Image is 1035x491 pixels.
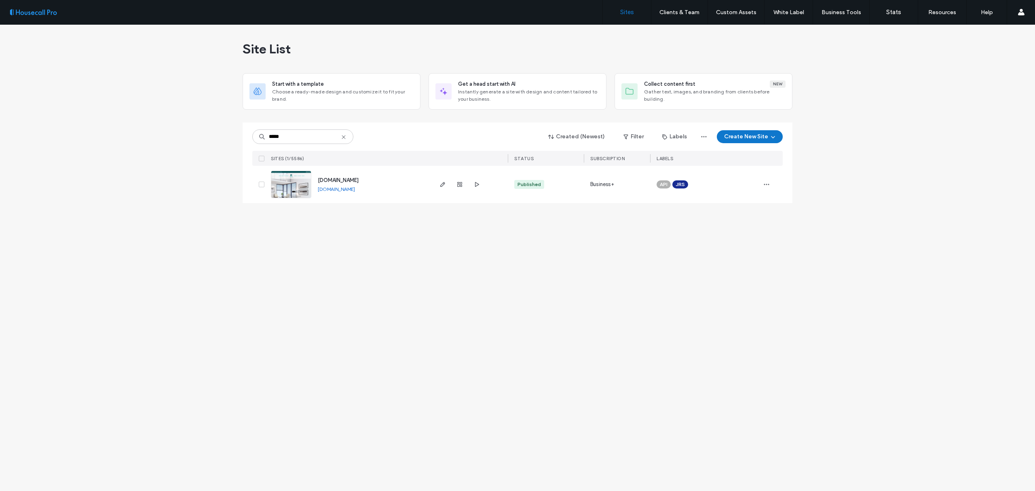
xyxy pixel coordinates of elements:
[717,130,783,143] button: Create New Site
[615,73,792,110] div: Collect content firstNewGather text, images, and branding from clients before building.
[458,88,600,103] span: Instantly generate a site with design and content tailored to your business.
[822,9,861,16] label: Business Tools
[590,180,614,188] span: Business+
[514,156,534,161] span: STATUS
[657,156,673,161] span: LABELS
[644,88,786,103] span: Gather text, images, and branding from clients before building.
[271,156,304,161] span: SITES (1/5586)
[615,130,652,143] button: Filter
[655,130,694,143] button: Labels
[590,156,625,161] span: SUBSCRIPTION
[676,181,685,188] span: JRS
[517,181,541,188] div: Published
[243,73,420,110] div: Start with a templateChoose a ready-made design and customize it to fit your brand.
[272,88,414,103] span: Choose a ready-made design and customize it to fit your brand.
[644,80,695,88] span: Collect content first
[243,41,291,57] span: Site List
[660,181,667,188] span: API
[716,9,756,16] label: Custom Assets
[981,9,993,16] label: Help
[272,80,324,88] span: Start with a template
[318,177,359,183] a: [DOMAIN_NAME]
[659,9,699,16] label: Clients & Team
[620,8,634,16] label: Sites
[886,8,901,16] label: Stats
[928,9,956,16] label: Resources
[773,9,804,16] label: White Label
[993,449,1035,491] iframe: Duda-gen Chat Button Frame
[541,130,612,143] button: Created (Newest)
[429,73,606,110] div: Get a head start with AIInstantly generate a site with design and content tailored to your business.
[458,80,515,88] span: Get a head start with AI
[770,80,786,88] div: New
[318,186,355,192] a: [DOMAIN_NAME]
